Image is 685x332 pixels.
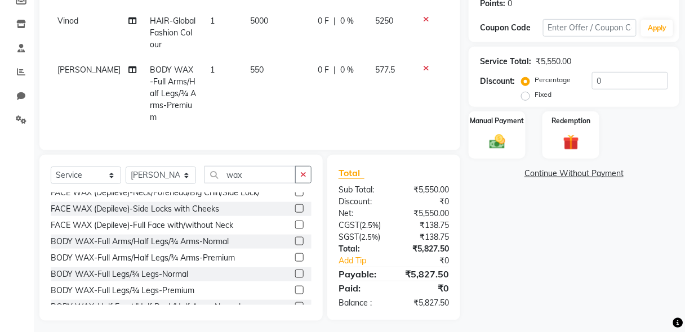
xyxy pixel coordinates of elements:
span: Vinod [57,16,78,26]
div: Balance : [330,297,394,309]
button: Apply [641,20,673,37]
div: ₹5,827.50 [394,297,457,309]
div: ₹5,550.00 [536,56,571,68]
div: Discount: [480,75,515,87]
div: ₹5,827.50 [394,243,457,255]
input: Enter Offer / Coupon Code [543,19,637,37]
a: Continue Without Payment [471,168,677,180]
div: ₹138.75 [394,231,457,243]
div: Sub Total: [330,184,394,196]
div: Discount: [330,196,394,208]
span: 577.5 [375,65,395,75]
div: Payable: [330,267,394,281]
img: _cash.svg [484,133,510,151]
span: 5250 [375,16,393,26]
div: ₹5,550.00 [394,184,457,196]
div: FACE WAX (Depileve)-Side Locks with Cheeks [51,203,219,215]
div: FACE WAX (Depileve)-Full Face with/without Neck [51,219,233,231]
div: BODY WAX-Full Arms/Half Legs/¾ Arms-Premium [51,252,235,264]
span: 2.5% [362,221,379,230]
div: ( ) [330,231,394,243]
div: ( ) [330,219,394,231]
span: 1 [210,16,215,26]
div: FACE WAX (Depileve)-Neck/Forehead/Big Chin/Side Lock/ [51,187,260,199]
span: 0 % [340,15,354,27]
div: ₹0 [404,255,457,267]
input: Search or Scan [204,166,296,183]
span: 0 F [318,15,329,27]
img: _gift.svg [558,133,584,152]
label: Fixed [535,89,551,100]
span: 5000 [250,16,268,26]
span: | [333,64,336,76]
label: Redemption [551,116,590,126]
div: Total: [330,243,394,255]
div: Service Total: [480,56,531,68]
span: | [333,15,336,27]
div: Paid: [330,281,394,295]
div: ₹138.75 [394,219,457,231]
label: Percentage [535,75,571,85]
div: BODY WAX-Full Legs/¾ Legs-Premium [51,285,194,297]
span: 0 % [340,64,354,76]
span: HAIR-Global Fashion Colour [150,16,195,50]
span: 1 [210,65,215,75]
span: 0 F [318,64,329,76]
span: CGST [339,220,359,230]
div: BODY WAX-Full Arms/Half Legs/¾ Arms-Normal [51,236,229,248]
div: ₹5,550.00 [394,208,457,219]
span: SGST [339,232,359,242]
span: [PERSON_NAME] [57,65,121,75]
span: Total [339,167,364,179]
div: Coupon Code [480,22,542,34]
div: BODY WAX-Full Legs/¾ Legs-Normal [51,268,188,280]
div: ₹5,827.50 [394,267,457,281]
div: ₹0 [394,196,457,208]
div: ₹0 [394,281,457,295]
div: Net: [330,208,394,219]
span: BODY WAX-Full Arms/Half Legs/¾ Arms-Premium [150,65,196,122]
span: 2.5% [361,232,378,241]
div: BODY WAX-Half Front/Half Back/Half Arms-Normal [51,301,241,313]
label: Manual Payment [470,116,524,126]
span: 550 [250,65,264,75]
a: Add Tip [330,255,404,267]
